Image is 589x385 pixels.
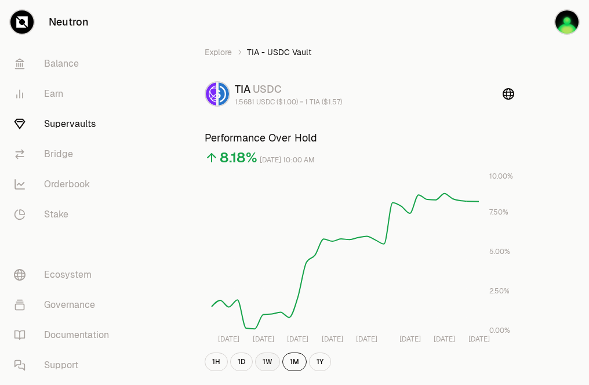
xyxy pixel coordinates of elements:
span: USDC [253,82,282,96]
button: 1Y [309,353,331,371]
tspan: [DATE] [357,335,378,344]
tspan: [DATE] [399,335,421,344]
a: Support [5,350,125,380]
button: 1H [205,353,228,371]
div: TIA [235,81,342,97]
h3: Performance Over Hold [205,130,514,146]
img: USDC Logo [219,82,229,106]
a: Supervaults [5,109,125,139]
tspan: [DATE] [288,335,309,344]
img: TIA Logo [206,82,216,106]
span: TIA - USDC Vault [247,46,311,58]
tspan: [DATE] [468,335,490,344]
tspan: 0.00% [489,326,510,335]
nav: breadcrumb [205,46,514,58]
tspan: 2.50% [489,286,510,296]
a: Explore [205,46,232,58]
a: Balance [5,49,125,79]
a: Governance [5,290,125,320]
img: Axelar1 [555,10,579,34]
tspan: [DATE] [253,335,274,344]
tspan: 5.00% [489,247,510,256]
a: Bridge [5,139,125,169]
a: Ecosystem [5,260,125,290]
div: [DATE] 10:00 AM [260,154,315,167]
tspan: 10.00% [489,172,513,181]
a: Orderbook [5,169,125,199]
button: 1D [230,353,253,371]
button: 1M [282,353,307,371]
tspan: [DATE] [434,335,455,344]
div: 8.18% [220,148,257,167]
a: Stake [5,199,125,230]
a: Documentation [5,320,125,350]
a: Earn [5,79,125,109]
button: 1W [255,353,280,371]
tspan: [DATE] [219,335,240,344]
div: 1.5681 USDC ($1.00) = 1 TIA ($1.57) [235,97,342,107]
tspan: 7.50% [489,208,508,217]
tspan: [DATE] [322,335,343,344]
